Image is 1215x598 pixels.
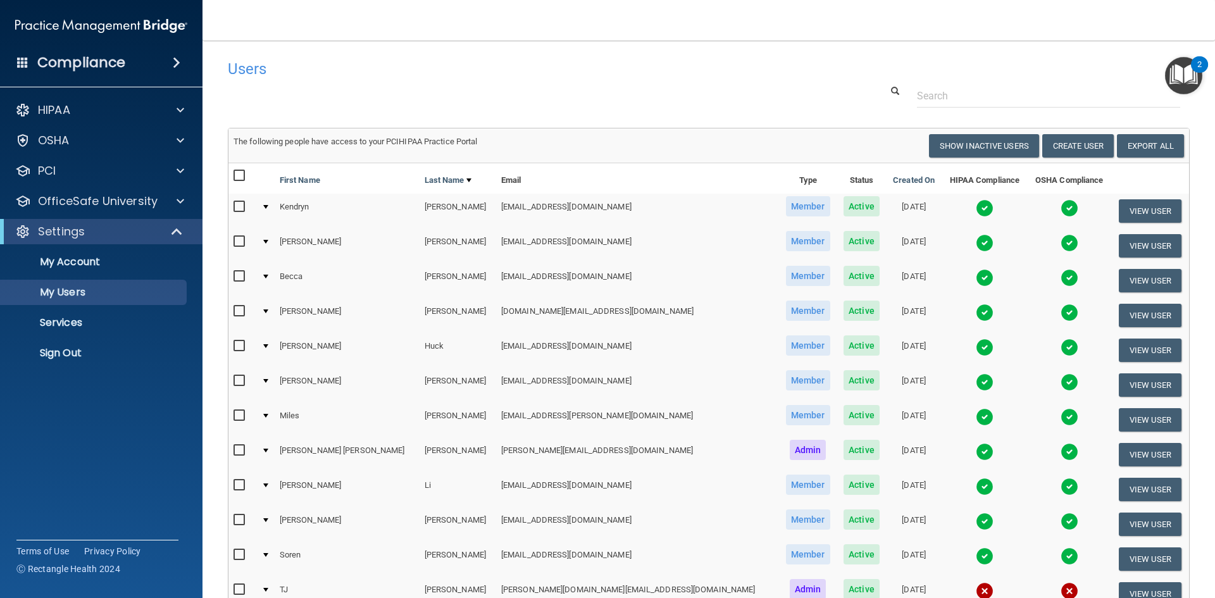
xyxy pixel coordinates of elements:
[496,263,779,298] td: [EMAIL_ADDRESS][DOMAIN_NAME]
[275,298,420,333] td: [PERSON_NAME]
[886,263,942,298] td: [DATE]
[496,298,779,333] td: [DOMAIN_NAME][EMAIL_ADDRESS][DOMAIN_NAME]
[1117,134,1184,158] a: Export All
[886,333,942,368] td: [DATE]
[1061,199,1078,217] img: tick.e7d51cea.svg
[844,196,880,216] span: Active
[1119,339,1181,362] button: View User
[496,402,779,437] td: [EMAIL_ADDRESS][PERSON_NAME][DOMAIN_NAME]
[84,545,141,558] a: Privacy Policy
[996,508,1200,559] iframe: Drift Widget Chat Controller
[1119,478,1181,501] button: View User
[496,472,779,507] td: [EMAIL_ADDRESS][DOMAIN_NAME]
[1061,234,1078,252] img: tick.e7d51cea.svg
[275,437,420,472] td: [PERSON_NAME] [PERSON_NAME]
[1061,339,1078,356] img: tick.e7d51cea.svg
[976,234,994,252] img: tick.e7d51cea.svg
[275,333,420,368] td: [PERSON_NAME]
[929,134,1039,158] button: Show Inactive Users
[886,437,942,472] td: [DATE]
[844,544,880,564] span: Active
[275,263,420,298] td: Becca
[790,440,826,460] span: Admin
[1042,134,1114,158] button: Create User
[420,472,496,507] td: Li
[844,405,880,425] span: Active
[976,304,994,321] img: tick.e7d51cea.svg
[496,437,779,472] td: [PERSON_NAME][EMAIL_ADDRESS][DOMAIN_NAME]
[275,402,420,437] td: Miles
[837,163,887,194] th: Status
[786,475,830,495] span: Member
[976,373,994,391] img: tick.e7d51cea.svg
[496,368,779,402] td: [EMAIL_ADDRESS][DOMAIN_NAME]
[1061,478,1078,495] img: tick.e7d51cea.svg
[496,507,779,542] td: [EMAIL_ADDRESS][DOMAIN_NAME]
[1119,269,1181,292] button: View User
[1061,373,1078,391] img: tick.e7d51cea.svg
[8,347,181,359] p: Sign Out
[976,478,994,495] img: tick.e7d51cea.svg
[886,542,942,576] td: [DATE]
[886,194,942,228] td: [DATE]
[786,509,830,530] span: Member
[844,475,880,495] span: Active
[1119,408,1181,432] button: View User
[38,194,158,209] p: OfficeSafe University
[1119,199,1181,223] button: View User
[420,194,496,228] td: [PERSON_NAME]
[15,133,184,148] a: OSHA
[1119,443,1181,466] button: View User
[976,199,994,217] img: tick.e7d51cea.svg
[420,542,496,576] td: [PERSON_NAME]
[38,133,70,148] p: OSHA
[275,542,420,576] td: Soren
[844,370,880,390] span: Active
[496,194,779,228] td: [EMAIL_ADDRESS][DOMAIN_NAME]
[1165,57,1202,94] button: Open Resource Center, 2 new notifications
[38,163,56,178] p: PCI
[1061,408,1078,426] img: tick.e7d51cea.svg
[886,402,942,437] td: [DATE]
[786,301,830,321] span: Member
[779,163,837,194] th: Type
[420,437,496,472] td: [PERSON_NAME]
[275,472,420,507] td: [PERSON_NAME]
[280,173,320,188] a: First Name
[37,54,125,72] h4: Compliance
[496,228,779,263] td: [EMAIL_ADDRESS][DOMAIN_NAME]
[1061,304,1078,321] img: tick.e7d51cea.svg
[886,298,942,333] td: [DATE]
[8,256,181,268] p: My Account
[496,542,779,576] td: [EMAIL_ADDRESS][DOMAIN_NAME]
[886,507,942,542] td: [DATE]
[496,163,779,194] th: Email
[420,368,496,402] td: [PERSON_NAME]
[38,224,85,239] p: Settings
[15,163,184,178] a: PCI
[420,402,496,437] td: [PERSON_NAME]
[976,269,994,287] img: tick.e7d51cea.svg
[886,472,942,507] td: [DATE]
[1061,269,1078,287] img: tick.e7d51cea.svg
[844,266,880,286] span: Active
[15,13,187,39] img: PMB logo
[8,316,181,329] p: Services
[844,440,880,460] span: Active
[15,224,184,239] a: Settings
[886,368,942,402] td: [DATE]
[1119,304,1181,327] button: View User
[893,173,935,188] a: Created On
[496,333,779,368] td: [EMAIL_ADDRESS][DOMAIN_NAME]
[420,228,496,263] td: [PERSON_NAME]
[976,408,994,426] img: tick.e7d51cea.svg
[275,368,420,402] td: [PERSON_NAME]
[844,509,880,530] span: Active
[15,103,184,118] a: HIPAA
[16,545,69,558] a: Terms of Use
[786,196,830,216] span: Member
[976,547,994,565] img: tick.e7d51cea.svg
[15,194,184,209] a: OfficeSafe University
[275,228,420,263] td: [PERSON_NAME]
[786,266,830,286] span: Member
